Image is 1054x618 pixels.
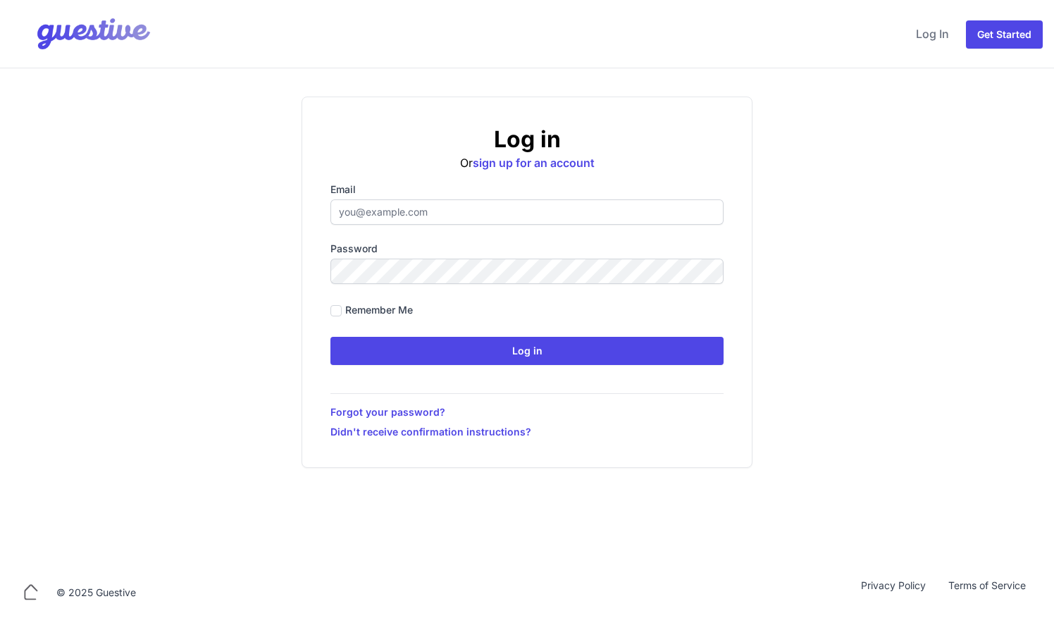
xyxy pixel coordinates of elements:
a: Get Started [966,20,1043,49]
label: Email [330,183,724,197]
a: Terms of Service [937,579,1037,607]
a: Forgot your password? [330,405,724,419]
input: you@example.com [330,199,724,225]
div: Or [330,125,724,171]
a: Log In [910,17,955,51]
input: Log in [330,337,724,365]
div: © 2025 Guestive [56,586,136,600]
a: Didn't receive confirmation instructions? [330,425,724,439]
a: Privacy Policy [850,579,937,607]
h2: Log in [330,125,724,154]
img: Your Company [11,6,154,62]
a: sign up for an account [473,156,595,170]
label: Password [330,242,724,256]
label: Remember me [345,303,413,317]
